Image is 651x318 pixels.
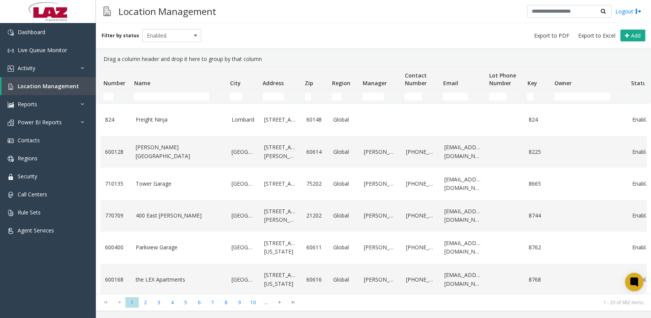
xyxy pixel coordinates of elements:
td: Key Filter [524,90,551,104]
a: 8762 [529,243,546,252]
span: Email [443,79,458,87]
span: Zip [305,79,313,87]
span: Add [631,32,641,39]
img: logout [635,7,641,15]
input: Region Filter [332,93,342,101]
a: 400 East [PERSON_NAME] [136,211,222,220]
td: Number Filter [100,90,131,104]
span: Page 10 [246,297,260,308]
span: Go to the last page [286,297,300,308]
span: Go to the next page [275,299,285,305]
span: Number [104,79,125,87]
span: Enabled [143,30,189,42]
span: Agent Services [18,227,54,234]
td: Manager Filter [359,90,401,104]
span: Activity [18,64,35,72]
img: 'icon' [8,66,14,72]
input: Address Filter [263,93,284,101]
div: Drag a column header and drop it here to group by that column [100,52,646,66]
span: Key [527,79,537,87]
span: Dashboard [18,28,45,36]
td: Lot Phone Number Filter [486,90,524,104]
span: Manager [362,79,386,87]
a: [PERSON_NAME][GEOGRAPHIC_DATA] [136,143,222,160]
input: Number Filter [104,93,113,101]
a: 8744 [529,211,546,220]
a: [STREET_ADDRESS] [264,180,297,188]
img: 'icon' [8,48,14,54]
input: City Filter [230,93,242,101]
span: Page 3 [152,297,166,308]
a: [PERSON_NAME] [364,148,397,156]
div: Data table [96,66,651,294]
a: [STREET_ADDRESS][PERSON_NAME] [264,207,297,224]
a: [STREET_ADDRESS][PERSON_NAME] [264,143,297,160]
span: Contacts [18,137,40,144]
img: 'icon' [8,30,14,36]
a: [PERSON_NAME] [364,243,397,252]
a: Global [333,275,355,284]
a: Location Management [2,77,96,95]
td: Zip Filter [302,90,329,104]
a: Global [333,211,355,220]
a: [GEOGRAPHIC_DATA] [232,180,255,188]
span: Rule Sets [18,209,41,216]
a: [PHONE_NUMBER] [406,180,435,188]
span: Page 7 [206,297,219,308]
a: Lombard [232,115,255,124]
a: Enabled [632,148,650,156]
td: Contact Number Filter [401,90,440,104]
img: 'icon' [8,156,14,162]
span: Lot Phone Number [489,72,516,87]
span: Region [332,79,350,87]
img: 'icon' [8,120,14,126]
img: 'icon' [8,228,14,234]
a: [GEOGRAPHIC_DATA] [232,211,255,220]
span: Export to PDF [534,32,569,40]
h3: Location Management [115,2,220,21]
a: [PERSON_NAME] [364,275,397,284]
a: 60148 [306,115,324,124]
span: Go to the next page [273,297,286,308]
a: [GEOGRAPHIC_DATA] [232,243,255,252]
img: 'icon' [8,174,14,180]
img: 'icon' [8,210,14,216]
a: Enabled [632,115,650,124]
input: Lot Phone Number Filter [489,93,506,101]
img: pageIcon [104,2,111,21]
span: Call Centers [18,191,47,198]
a: [PERSON_NAME] [364,211,397,220]
span: Page 9 [233,297,246,308]
span: Name [134,79,150,87]
img: 'icon' [8,192,14,198]
a: 770709 [105,211,127,220]
span: Page 11 [260,297,273,308]
a: [STREET_ADDRESS][US_STATE] [264,239,297,256]
a: Enabled [632,243,650,252]
input: Zip Filter [305,93,311,101]
a: [EMAIL_ADDRESS][DOMAIN_NAME] [444,143,481,160]
a: 710135 [105,180,127,188]
kendo-pager-info: 1 - 20 of 682 items [304,299,643,306]
a: [GEOGRAPHIC_DATA] [232,148,255,156]
span: Reports [18,101,37,108]
a: 600400 [105,243,127,252]
a: [PHONE_NUMBER] [406,243,435,252]
img: 'icon' [8,84,14,90]
span: Export to Excel [578,32,615,40]
a: Enabled [632,275,650,284]
a: [EMAIL_ADDRESS][DOMAIN_NAME] [444,207,481,224]
a: 8768 [529,275,546,284]
span: Address [263,79,284,87]
button: Export to PDF [531,30,572,41]
a: 60616 [306,275,324,284]
a: [GEOGRAPHIC_DATA] [232,275,255,284]
td: Owner Filter [551,90,628,104]
label: Filter by status [102,32,139,39]
span: City [230,79,241,87]
a: [PHONE_NUMBER] [406,148,435,156]
a: 600128 [105,148,127,156]
a: the LEX Apartments [136,275,222,284]
a: 824 [105,115,127,124]
span: Regions [18,155,38,162]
